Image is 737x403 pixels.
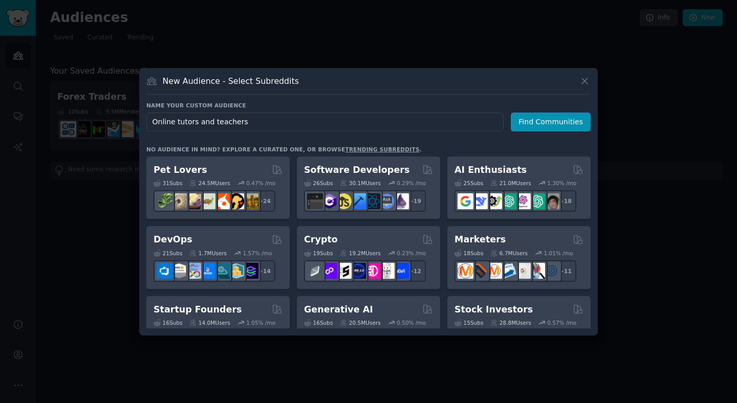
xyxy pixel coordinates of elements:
[340,180,380,187] div: 30.1M Users
[254,190,275,212] div: + 24
[185,263,201,279] img: Docker_DevOps
[157,193,172,209] img: herpetology
[454,233,506,246] h2: Marketers
[501,263,516,279] img: Emailmarketing
[501,193,516,209] img: chatgpt_promptDesign
[336,263,352,279] img: ethstaker
[157,263,172,279] img: azuredevops
[304,303,373,316] h2: Generative AI
[544,193,559,209] img: ArtificalIntelligence
[511,113,591,131] button: Find Communities
[146,102,591,109] h3: Name your custom audience
[243,263,258,279] img: PlatformEngineers
[364,193,380,209] img: reactnative
[515,193,531,209] img: OpenAIDev
[321,193,337,209] img: csharp
[243,250,272,257] div: 1.57 % /mo
[336,193,352,209] img: learnjavascript
[189,319,230,326] div: 14.0M Users
[515,263,531,279] img: googleads
[228,263,244,279] img: aws_cdk
[472,263,488,279] img: bigseo
[214,193,230,209] img: cockatiel
[458,193,473,209] img: GoogleGeminiAI
[397,180,426,187] div: 0.29 % /mo
[171,193,187,209] img: ballpython
[304,180,333,187] div: 26 Sub s
[454,250,483,257] div: 18 Sub s
[163,76,299,86] h3: New Audience - Select Subreddits
[246,180,275,187] div: 0.47 % /mo
[200,263,215,279] img: DevOpsLinks
[154,233,192,246] h2: DevOps
[379,263,395,279] img: CryptoNews
[304,164,409,176] h2: Software Developers
[307,263,323,279] img: ethfinance
[486,193,502,209] img: AItoolsCatalog
[254,260,275,282] div: + 14
[404,190,426,212] div: + 19
[547,319,576,326] div: 0.57 % /mo
[146,113,504,131] input: Pick a short name, like "Digital Marketers" or "Movie-Goers"
[340,319,380,326] div: 20.5M Users
[189,180,230,187] div: 24.5M Users
[555,190,576,212] div: + 18
[393,193,409,209] img: elixir
[397,319,426,326] div: 0.50 % /mo
[486,263,502,279] img: AskMarketing
[185,193,201,209] img: leopardgeckos
[243,193,258,209] img: dogbreed
[189,250,227,257] div: 1.7M Users
[544,250,573,257] div: 1.01 % /mo
[345,146,419,152] a: trending subreddits
[379,193,395,209] img: AskComputerScience
[304,319,333,326] div: 16 Sub s
[458,263,473,279] img: content_marketing
[171,263,187,279] img: AWS_Certified_Experts
[307,193,323,209] img: software
[472,193,488,209] img: DeepSeek
[555,260,576,282] div: + 11
[340,250,380,257] div: 19.2M Users
[154,164,207,176] h2: Pet Lovers
[397,250,426,257] div: 0.23 % /mo
[350,263,366,279] img: web3
[304,233,338,246] h2: Crypto
[214,263,230,279] img: platformengineering
[246,319,275,326] div: 1.05 % /mo
[154,319,182,326] div: 16 Sub s
[490,319,531,326] div: 28.8M Users
[529,193,545,209] img: chatgpt_prompts_
[350,193,366,209] img: iOSProgramming
[454,180,483,187] div: 25 Sub s
[490,180,531,187] div: 21.0M Users
[304,250,333,257] div: 19 Sub s
[547,180,576,187] div: 1.30 % /mo
[154,250,182,257] div: 21 Sub s
[490,250,528,257] div: 6.7M Users
[393,263,409,279] img: defi_
[200,193,215,209] img: turtle
[454,303,533,316] h2: Stock Investors
[454,164,527,176] h2: AI Enthusiasts
[364,263,380,279] img: defiblockchain
[529,263,545,279] img: MarketingResearch
[228,193,244,209] img: PetAdvice
[454,319,483,326] div: 15 Sub s
[154,180,182,187] div: 31 Sub s
[321,263,337,279] img: 0xPolygon
[544,263,559,279] img: OnlineMarketing
[404,260,426,282] div: + 12
[154,303,242,316] h2: Startup Founders
[146,146,422,153] div: No audience in mind? Explore a curated one, or browse .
